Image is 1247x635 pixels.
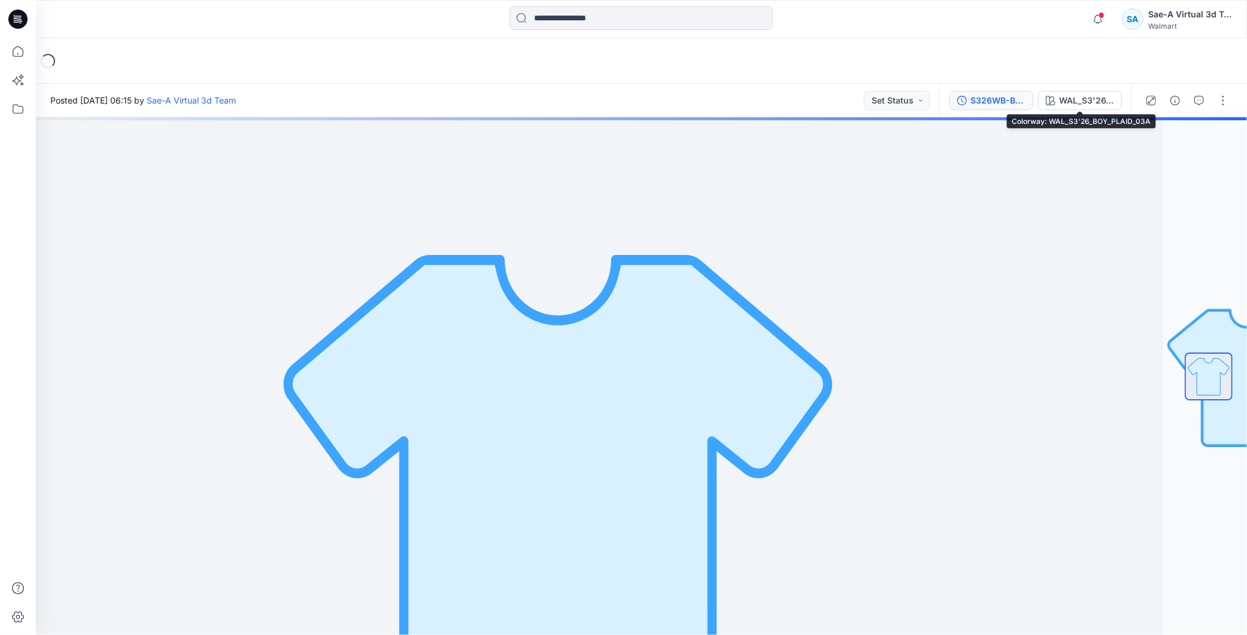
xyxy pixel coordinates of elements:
[147,95,236,105] a: Sae-A Virtual 3d Team
[1122,8,1143,30] div: SA
[50,94,236,107] span: Posted [DATE] 06:15 by
[1166,91,1185,110] button: Details
[1186,354,1231,399] img: All colorways
[1148,22,1232,31] div: Walmart
[1038,91,1122,110] button: WAL_S3'26_BOY_PLAID_03A
[949,91,1033,110] button: S326WB-BS01_FULL COLORWAYS
[970,94,1025,107] div: S326WB-BS01_FULL COLORWAYS
[1059,94,1114,107] div: WAL_S3'26_BOY_PLAID_03A
[1148,7,1232,22] div: Sae-A Virtual 3d Team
